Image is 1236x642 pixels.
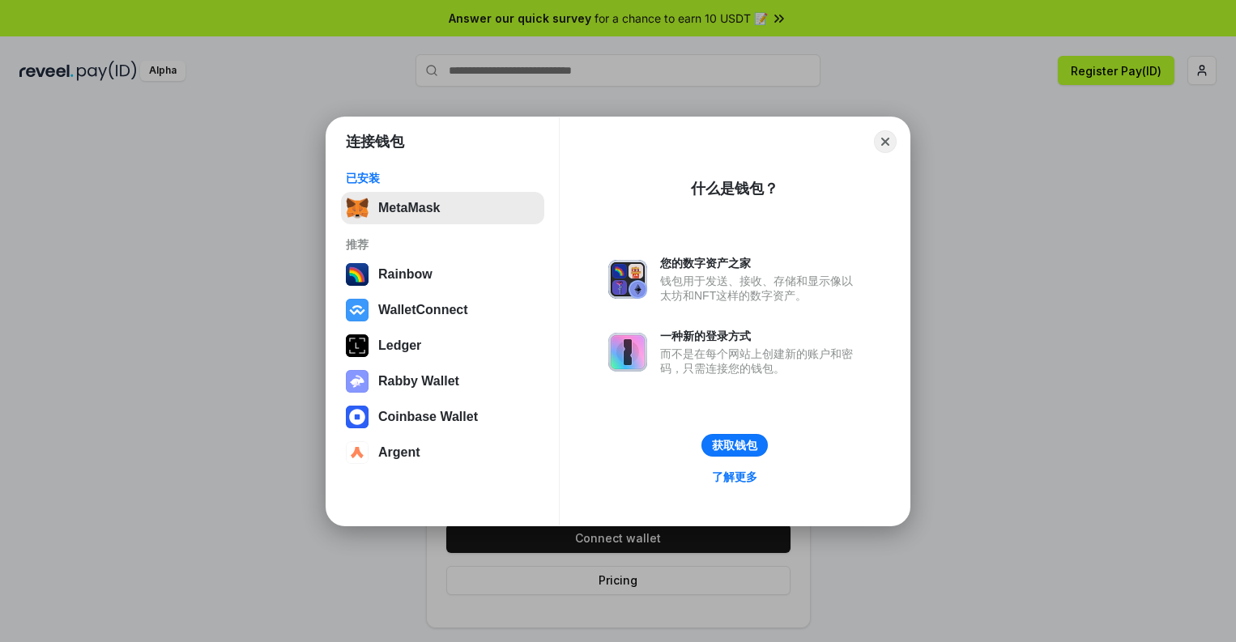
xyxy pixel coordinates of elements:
button: Coinbase Wallet [341,401,544,433]
button: Ledger [341,330,544,362]
div: 了解更多 [712,470,757,484]
img: svg+xml,%3Csvg%20xmlns%3D%22http%3A%2F%2Fwww.w3.org%2F2000%2Fsvg%22%20fill%3D%22none%22%20viewBox... [608,333,647,372]
div: 一种新的登录方式 [660,329,861,343]
button: Argent [341,436,544,469]
img: svg+xml,%3Csvg%20width%3D%22120%22%20height%3D%22120%22%20viewBox%3D%220%200%20120%20120%22%20fil... [346,263,369,286]
button: Rabby Wallet [341,365,544,398]
div: 钱包用于发送、接收、存储和显示像以太坊和NFT这样的数字资产。 [660,274,861,303]
div: 已安装 [346,171,539,185]
button: WalletConnect [341,294,544,326]
div: Rabby Wallet [378,374,459,389]
img: svg+xml,%3Csvg%20width%3D%2228%22%20height%3D%2228%22%20viewBox%3D%220%200%2028%2028%22%20fill%3D... [346,299,369,321]
img: svg+xml,%3Csvg%20fill%3D%22none%22%20height%3D%2233%22%20viewBox%3D%220%200%2035%2033%22%20width%... [346,197,369,219]
button: Rainbow [341,258,544,291]
button: MetaMask [341,192,544,224]
img: svg+xml,%3Csvg%20xmlns%3D%22http%3A%2F%2Fwww.w3.org%2F2000%2Fsvg%22%20fill%3D%22none%22%20viewBox... [346,370,369,393]
div: 推荐 [346,237,539,252]
img: svg+xml,%3Csvg%20width%3D%2228%22%20height%3D%2228%22%20viewBox%3D%220%200%2028%2028%22%20fill%3D... [346,441,369,464]
button: 获取钱包 [701,434,768,457]
div: Coinbase Wallet [378,410,478,424]
button: Close [874,130,897,153]
div: 您的数字资产之家 [660,256,861,270]
div: Rainbow [378,267,433,282]
div: Argent [378,445,420,460]
div: WalletConnect [378,303,468,317]
div: MetaMask [378,201,440,215]
div: Ledger [378,338,421,353]
img: svg+xml,%3Csvg%20xmlns%3D%22http%3A%2F%2Fwww.w3.org%2F2000%2Fsvg%22%20width%3D%2228%22%20height%3... [346,334,369,357]
div: 而不是在每个网站上创建新的账户和密码，只需连接您的钱包。 [660,347,861,376]
div: 获取钱包 [712,438,757,453]
img: svg+xml,%3Csvg%20xmlns%3D%22http%3A%2F%2Fwww.w3.org%2F2000%2Fsvg%22%20fill%3D%22none%22%20viewBox... [608,260,647,299]
h1: 连接钱包 [346,132,404,151]
a: 了解更多 [702,466,767,487]
div: 什么是钱包？ [691,179,778,198]
img: svg+xml,%3Csvg%20width%3D%2228%22%20height%3D%2228%22%20viewBox%3D%220%200%2028%2028%22%20fill%3D... [346,406,369,428]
